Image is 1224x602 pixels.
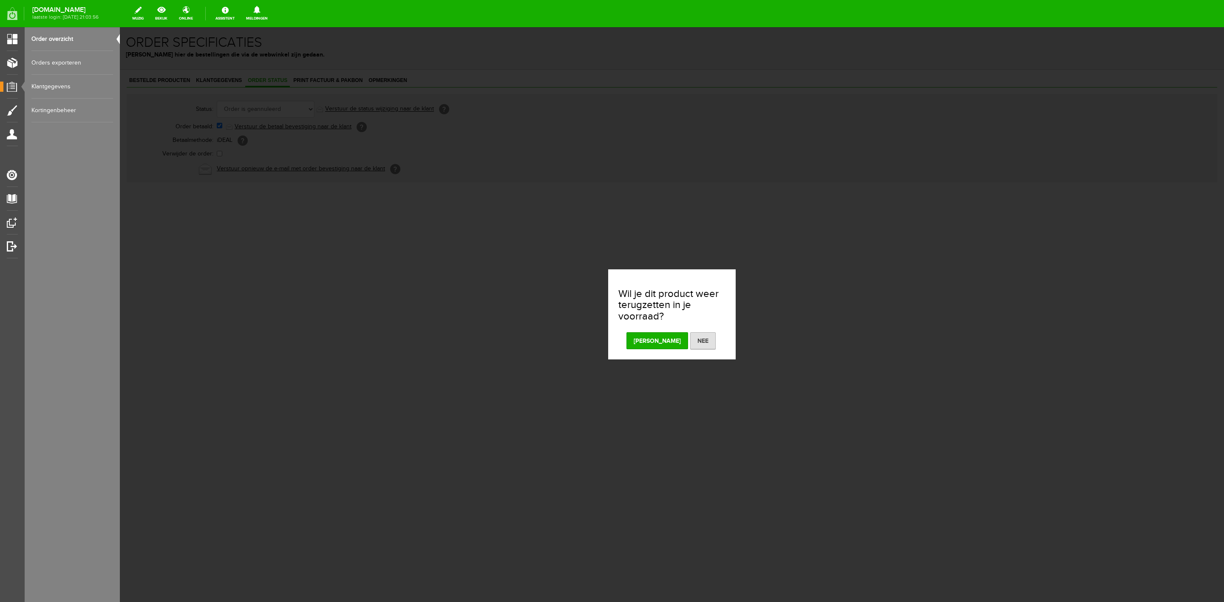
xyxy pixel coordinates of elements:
span: laatste login: [DATE] 21:03:56 [32,15,99,20]
a: Klantgegevens [31,75,113,99]
a: Orders exporteren [31,51,113,75]
a: Meldingen [241,4,273,23]
a: Order overzicht [31,27,113,51]
a: bekijk [150,4,173,23]
strong: [DOMAIN_NAME] [32,8,99,12]
a: Assistent [210,4,240,23]
a: online [174,4,198,23]
h3: Wil je dit product weer terugzetten in je voorraad? [499,261,606,295]
button: [PERSON_NAME] [507,305,568,322]
a: Kortingenbeheer [31,99,113,122]
a: wijzig [127,4,149,23]
button: Nee [570,305,596,322]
